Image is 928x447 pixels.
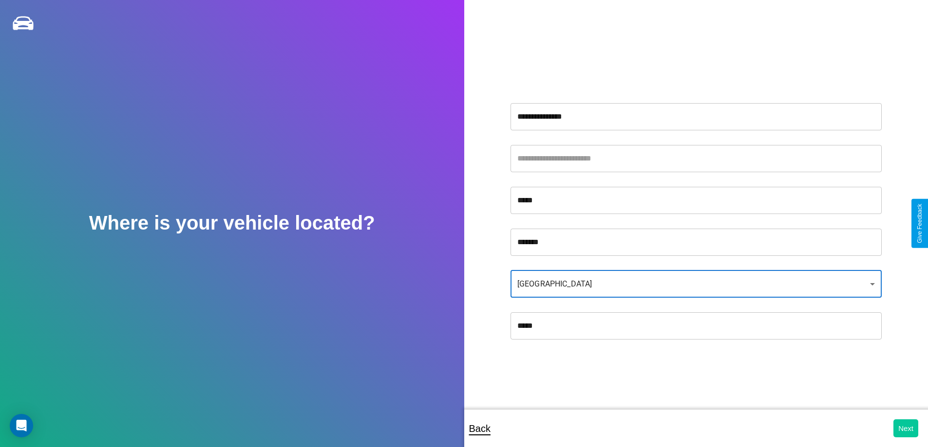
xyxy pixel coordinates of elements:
div: Open Intercom Messenger [10,414,33,437]
h2: Where is your vehicle located? [89,212,375,234]
div: [GEOGRAPHIC_DATA] [511,270,882,298]
button: Next [893,419,918,437]
div: Give Feedback [916,204,923,243]
p: Back [469,420,491,437]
